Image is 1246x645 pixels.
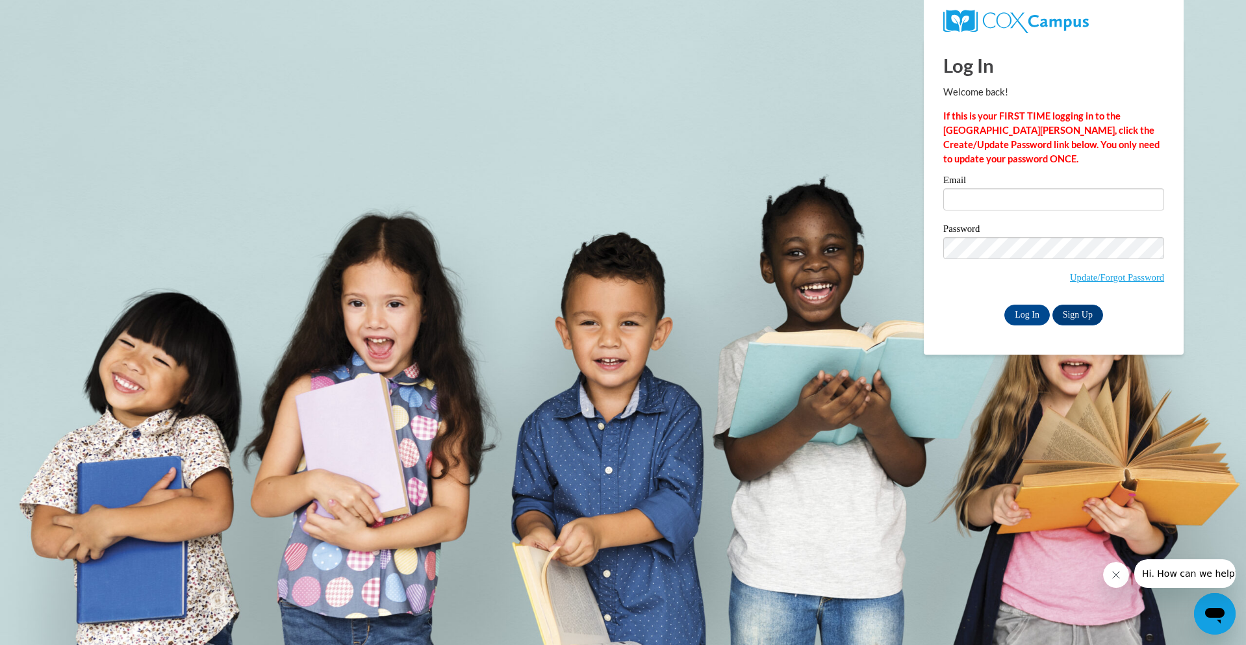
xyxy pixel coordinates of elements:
[943,52,1164,79] h1: Log In
[943,10,1089,33] img: COX Campus
[8,9,105,19] span: Hi. How can we help?
[1004,305,1050,325] input: Log In
[943,175,1164,188] label: Email
[1070,272,1164,283] a: Update/Forgot Password
[1052,305,1103,325] a: Sign Up
[943,10,1164,33] a: COX Campus
[943,110,1160,164] strong: If this is your FIRST TIME logging in to the [GEOGRAPHIC_DATA][PERSON_NAME], click the Create/Upd...
[943,224,1164,237] label: Password
[1103,562,1129,588] iframe: Close message
[1134,559,1236,588] iframe: Message from company
[1194,593,1236,635] iframe: Button to launch messaging window
[943,85,1164,99] p: Welcome back!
